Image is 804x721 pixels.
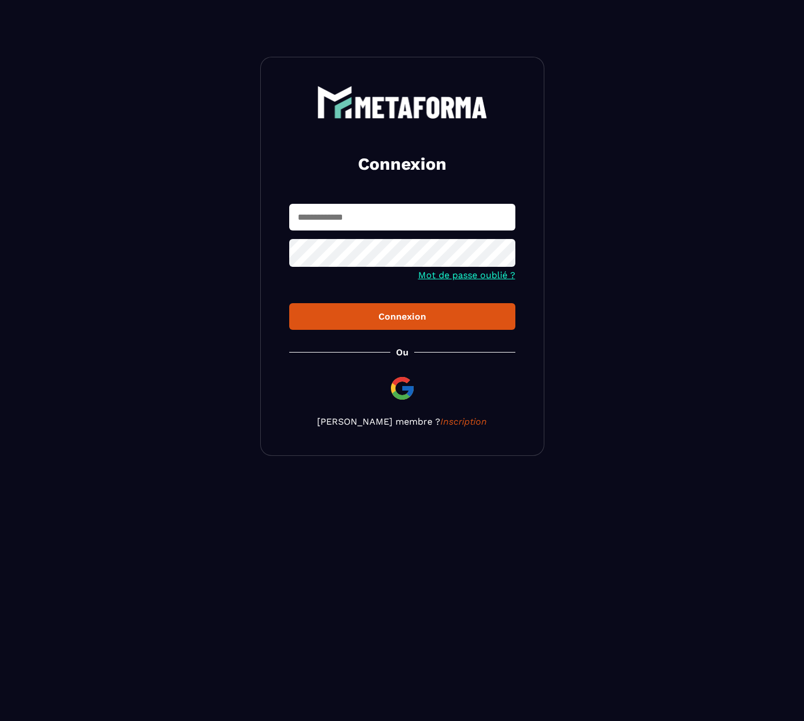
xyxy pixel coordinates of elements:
[289,303,515,330] button: Connexion
[440,416,487,427] a: Inscription
[303,153,502,175] h2: Connexion
[418,270,515,280] a: Mot de passe oublié ?
[396,347,409,358] p: Ou
[389,375,416,402] img: google
[298,311,506,322] div: Connexion
[317,86,488,119] img: logo
[289,86,515,119] a: logo
[289,416,515,427] p: [PERSON_NAME] membre ?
